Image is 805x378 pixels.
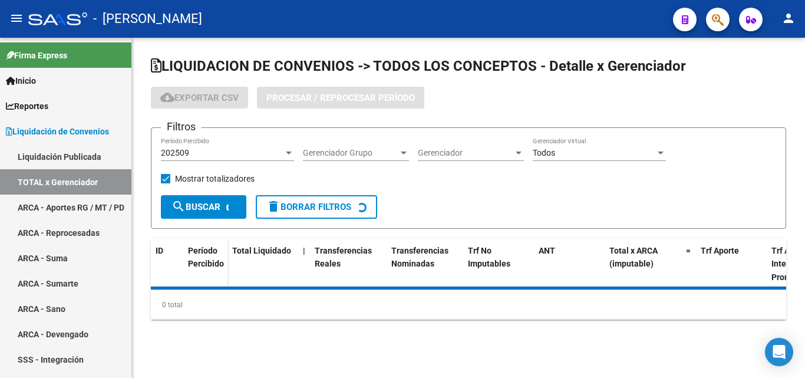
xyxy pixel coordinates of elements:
[183,238,227,288] datatable-header-cell: Período Percibido
[266,199,281,213] mat-icon: delete
[9,11,24,25] mat-icon: menu
[257,87,424,109] button: Procesar / Reprocesar período
[315,246,372,269] span: Transferencias Reales
[161,119,202,135] h3: Filtros
[303,148,398,158] span: Gerenciador Grupo
[151,238,183,288] datatable-header-cell: ID
[765,338,793,366] div: Open Intercom Messenger
[156,246,163,255] span: ID
[175,172,255,186] span: Mostrar totalizadores
[298,238,310,290] datatable-header-cell: |
[171,199,186,213] mat-icon: search
[256,195,377,219] button: Borrar Filtros
[188,246,224,269] span: Período Percibido
[6,49,67,62] span: Firma Express
[696,238,767,290] datatable-header-cell: Trf Aporte
[418,148,513,158] span: Gerenciador
[161,195,246,219] button: Buscar
[151,58,686,74] span: LIQUIDACION DE CONVENIOS -> TODOS LOS CONCEPTOS - Detalle x Gerenciador
[468,246,510,269] span: Trf No Imputables
[171,202,220,212] span: Buscar
[539,246,555,255] span: ANT
[303,246,305,255] span: |
[686,246,691,255] span: =
[609,246,658,269] span: Total x ARCA (imputable)
[387,238,463,290] datatable-header-cell: Transferencias Nominadas
[701,246,739,255] span: Trf Aporte
[391,246,448,269] span: Transferencias Nominadas
[6,74,36,87] span: Inicio
[151,290,786,320] div: 0 total
[533,148,555,157] span: Todos
[310,238,387,290] datatable-header-cell: Transferencias Reales
[93,6,202,32] span: - [PERSON_NAME]
[227,238,298,290] datatable-header-cell: Total Liquidado
[266,93,415,103] span: Procesar / Reprocesar período
[681,238,696,290] datatable-header-cell: =
[6,125,109,138] span: Liquidación de Convenios
[605,238,681,290] datatable-header-cell: Total x ARCA (imputable)
[151,87,248,109] button: Exportar CSV
[463,238,534,290] datatable-header-cell: Trf No Imputables
[160,90,174,104] mat-icon: cloud_download
[161,148,189,157] span: 202509
[534,238,605,290] datatable-header-cell: ANT
[6,100,48,113] span: Reportes
[160,93,239,103] span: Exportar CSV
[232,246,291,255] span: Total Liquidado
[266,202,351,212] span: Borrar Filtros
[781,11,796,25] mat-icon: person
